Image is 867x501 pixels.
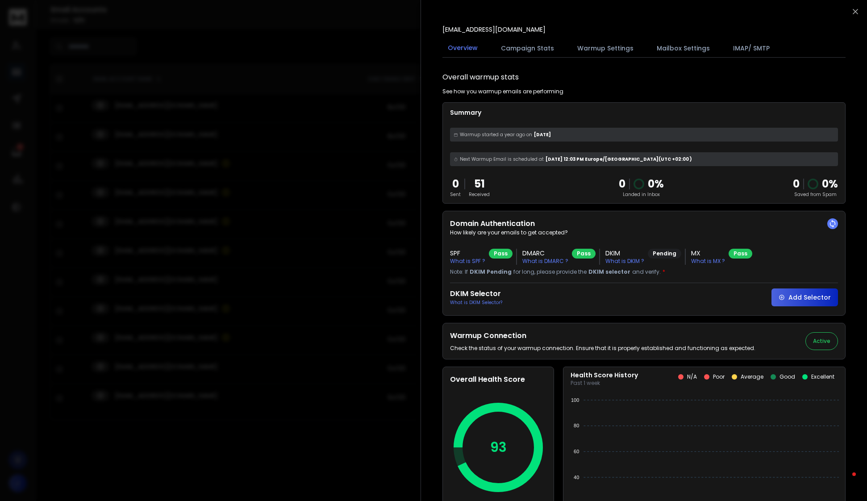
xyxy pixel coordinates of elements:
[574,449,579,454] tspan: 60
[522,258,568,265] p: What is DMARC ?
[728,38,775,58] button: IMAP/ SMTP
[822,177,838,191] p: 0 %
[574,475,579,480] tspan: 40
[450,330,755,341] h2: Warmup Connection
[648,249,681,259] div: Pending
[442,72,519,83] h1: Overall warmup stats
[605,258,644,265] p: What is DKIM ?
[811,373,834,380] p: Excellent
[805,332,838,350] button: Active
[450,152,838,166] div: [DATE] 12:03 PM Europe/[GEOGRAPHIC_DATA] (UTC +02:00 )
[793,191,838,198] p: Saved from Spam
[779,373,795,380] p: Good
[713,373,725,380] p: Poor
[442,25,546,34] p: [EMAIL_ADDRESS][DOMAIN_NAME]
[450,249,485,258] h3: SPF
[450,229,838,236] p: How likely are your emails to get accepted?
[490,439,507,455] p: 93
[648,177,664,191] p: 0 %
[450,191,461,198] p: Sent
[571,397,579,403] tspan: 100
[574,423,579,428] tspan: 80
[450,268,838,276] p: Note: If for long, please provide the and verify.
[619,191,664,198] p: Landed in Inbox
[450,128,838,142] div: [DATE]
[834,470,856,492] iframe: Intercom live chat
[469,177,490,191] p: 51
[729,249,752,259] div: Pass
[460,156,544,163] span: Next Warmup Email is scheduled at
[651,38,715,58] button: Mailbox Settings
[450,345,755,352] p: Check the status of your warmup connection. Ensure that it is properly established and functionin...
[522,249,568,258] h3: DMARC
[442,38,483,58] button: Overview
[450,218,838,229] h2: Domain Authentication
[572,249,596,259] div: Pass
[469,191,490,198] p: Received
[450,374,546,385] h2: Overall Health Score
[771,288,838,306] button: Add Selector
[450,108,838,117] p: Summary
[571,371,638,380] p: Health Score History
[442,88,563,95] p: See how you warmup emails are performing
[572,38,639,58] button: Warmup Settings
[450,299,502,306] p: What is DKIM Selector?
[691,258,725,265] p: What is MX ?
[691,249,725,258] h3: MX
[460,131,532,138] span: Warmup started a year ago on
[450,288,502,299] h2: DKIM Selector
[470,268,512,276] span: DKIM Pending
[571,380,638,387] p: Past 1 week
[496,38,559,58] button: Campaign Stats
[687,373,697,380] p: N/A
[450,177,461,191] p: 0
[619,177,625,191] p: 0
[450,258,485,265] p: What is SPF ?
[605,249,644,258] h3: DKIM
[489,249,513,259] div: Pass
[588,268,630,276] span: DKIM selector
[793,176,800,191] strong: 0
[741,373,763,380] p: Average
